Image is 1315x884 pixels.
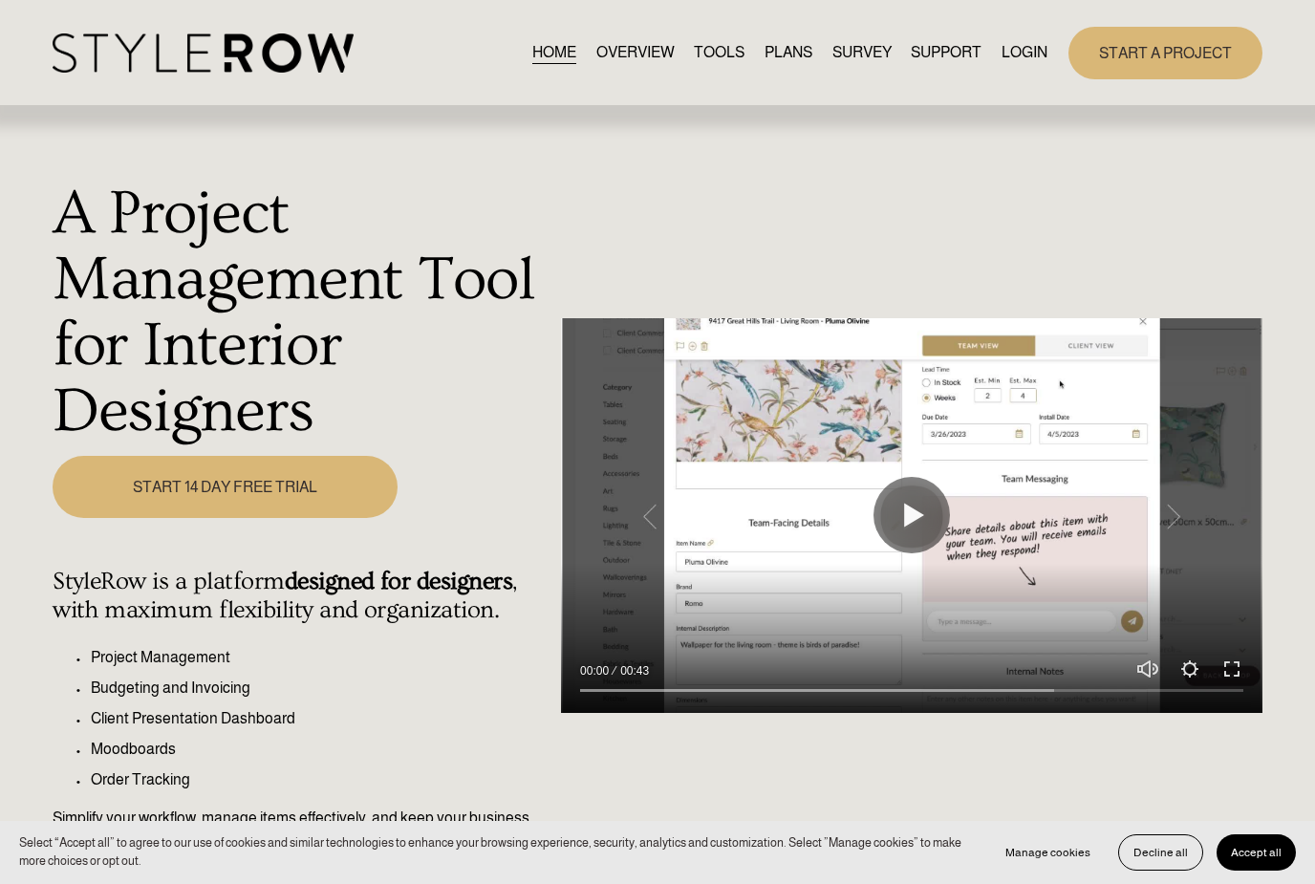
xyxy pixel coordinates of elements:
p: Client Presentation Dashboard [91,707,550,730]
img: StyleRow [53,33,354,73]
a: OVERVIEW [596,40,675,66]
button: Accept all [1217,834,1296,871]
p: Select “Accept all” to agree to our use of cookies and similar technologies to enhance your brows... [19,834,972,871]
span: Decline all [1133,846,1188,859]
a: TOOLS [694,40,744,66]
a: PLANS [765,40,812,66]
button: Play [873,477,950,553]
strong: designed for designers [285,568,513,595]
span: Accept all [1231,846,1282,859]
p: Simplify your workflow, manage items effectively, and keep your business running seamlessly. [53,807,550,852]
a: folder dropdown [911,40,981,66]
button: Decline all [1118,834,1203,871]
h4: StyleRow is a platform , with maximum flexibility and organization. [53,568,550,626]
a: LOGIN [1002,40,1047,66]
input: Seek [580,683,1243,697]
div: Duration [614,661,654,680]
a: START A PROJECT [1068,27,1262,79]
a: HOME [532,40,576,66]
a: START 14 DAY FREE TRIAL [53,456,398,518]
div: Current time [580,661,614,680]
span: Manage cookies [1005,846,1090,859]
span: SUPPORT [911,41,981,64]
a: SURVEY [832,40,892,66]
h1: A Project Management Tool for Interior Designers [53,181,550,445]
button: Manage cookies [991,834,1105,871]
p: Moodboards [91,738,550,761]
p: Project Management [91,646,550,669]
p: Order Tracking [91,768,550,791]
p: Budgeting and Invoicing [91,677,550,700]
